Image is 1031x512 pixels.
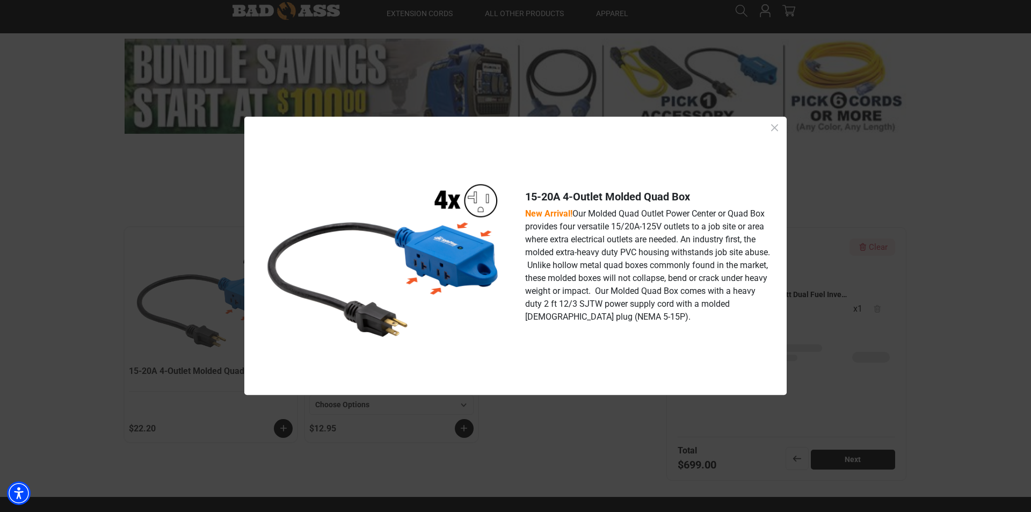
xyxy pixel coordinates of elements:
img: 15-20A 4-Outlet Molded Quad Box [255,128,512,385]
div: Accessibility Menu [7,481,31,505]
div: 15-20A 4-Outlet Molded Quad Box [525,189,771,205]
strong: New Arrival! [525,208,572,219]
p: Our Molded Quad Outlet Power Center or Quad Box provides four versatile 15/20A-125V outlets to a ... [525,207,771,323]
div: Close dialog [763,120,787,135]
